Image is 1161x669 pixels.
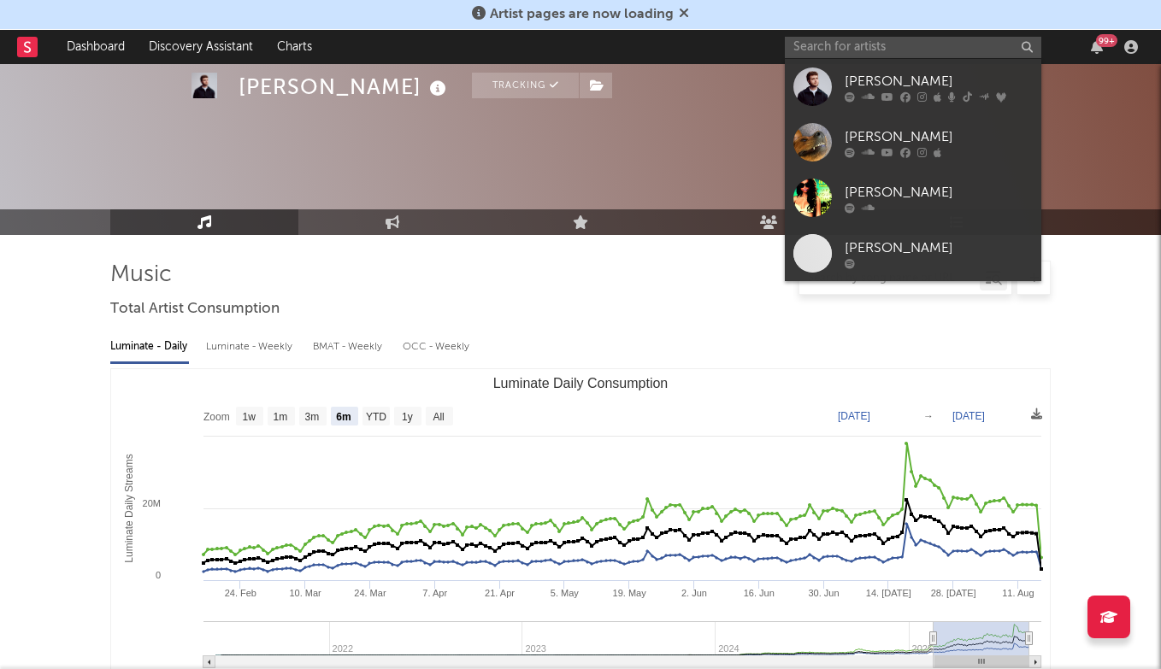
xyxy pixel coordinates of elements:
[845,71,1033,91] div: [PERSON_NAME]
[422,588,447,598] text: 7. Apr
[785,226,1041,281] a: [PERSON_NAME]
[354,588,386,598] text: 24. Mar
[952,410,985,422] text: [DATE]
[808,588,839,598] text: 30. Jun
[785,59,1041,114] a: [PERSON_NAME]
[838,410,870,422] text: [DATE]
[679,8,689,21] span: Dismiss
[402,411,413,423] text: 1y
[866,588,911,598] text: 14. [DATE]
[243,411,256,423] text: 1w
[1096,34,1117,47] div: 99 +
[403,332,471,361] div: OCC - Weekly
[551,588,580,598] text: 5. May
[336,411,351,423] text: 6m
[274,411,288,423] text: 1m
[485,588,515,598] text: 21. Apr
[203,411,230,423] text: Zoom
[366,411,386,423] text: YTD
[313,332,386,361] div: BMAT - Weekly
[305,411,320,423] text: 3m
[137,30,265,64] a: Discovery Assistant
[931,588,976,598] text: 28. [DATE]
[1091,40,1103,54] button: 99+
[110,332,189,361] div: Luminate - Daily
[613,588,647,598] text: 19. May
[493,376,669,390] text: Luminate Daily Consumption
[225,588,256,598] text: 24. Feb
[239,73,451,101] div: [PERSON_NAME]
[845,238,1033,258] div: [PERSON_NAME]
[490,8,674,21] span: Artist pages are now loading
[472,73,579,98] button: Tracking
[123,454,135,562] text: Luminate Daily Streams
[433,411,444,423] text: All
[289,588,321,598] text: 10. Mar
[265,30,324,64] a: Charts
[110,299,280,320] span: Total Artist Consumption
[744,588,775,598] text: 16. Jun
[923,410,934,422] text: →
[681,588,707,598] text: 2. Jun
[785,37,1041,58] input: Search for artists
[206,332,296,361] div: Luminate - Weekly
[55,30,137,64] a: Dashboard
[845,182,1033,202] div: [PERSON_NAME]
[785,170,1041,226] a: [PERSON_NAME]
[156,570,161,580] text: 0
[845,126,1033,147] div: [PERSON_NAME]
[1002,588,1034,598] text: 11. Aug
[785,114,1041,170] a: [PERSON_NAME]
[143,498,161,508] text: 20M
